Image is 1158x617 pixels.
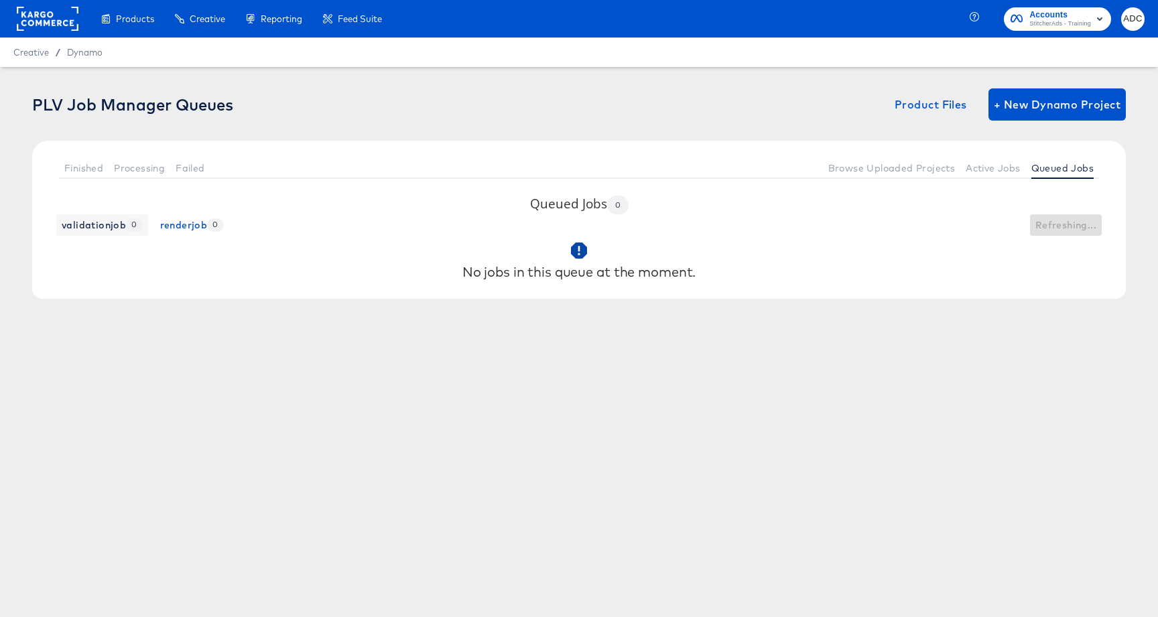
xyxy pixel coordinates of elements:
[56,214,148,236] button: validationjob 0
[988,88,1126,121] button: + New Dynamo Project
[207,218,223,231] span: 0
[462,265,696,279] div: No jobs in this queue at the moment.
[1031,163,1094,174] span: Queued Jobs
[966,163,1020,174] span: Active Jobs
[13,47,49,58] span: Creative
[67,47,103,58] a: Dynamo
[49,47,67,58] span: /
[32,95,233,114] div: PLV Job Manager Queues
[114,163,165,174] span: Processing
[261,13,302,24] span: Reporting
[62,217,143,234] span: validationjob
[994,95,1120,114] span: + New Dynamo Project
[889,88,972,121] button: Product Files
[160,217,224,234] span: renderjob
[1029,19,1091,29] span: StitcherAds - Training
[895,95,967,114] span: Product Files
[1127,11,1139,27] span: ADC
[1029,8,1091,22] span: Accounts
[338,13,382,24] span: Feed Suite
[64,163,103,174] span: Finished
[1004,7,1111,31] button: AccountsStitcherAds - Training
[530,195,629,214] h3: Queued Jobs
[1121,7,1145,31] button: ADC
[828,163,956,174] span: Browse Uploaded Projects
[176,163,204,174] span: Failed
[190,13,225,24] span: Creative
[607,200,629,210] span: 0
[155,214,229,236] button: renderjob 0
[116,13,154,24] span: Products
[126,218,142,231] span: 0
